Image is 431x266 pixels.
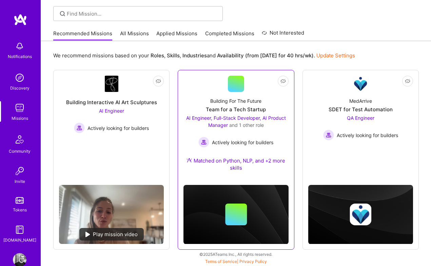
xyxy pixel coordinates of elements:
[79,228,144,241] div: Play mission video
[316,52,355,59] a: Update Settings
[167,52,180,59] b: Skills
[105,76,118,92] img: Company Logo
[405,78,410,84] i: icon EyeClosed
[217,52,314,59] b: Availability (from [DATE] for 40 hrs/wk)
[8,53,32,60] div: Notifications
[13,164,26,178] img: Invite
[59,76,164,179] a: Company LogoBuilding Interactive AI Art SculpturesAI Engineer Actively looking for buildersActive...
[229,122,264,128] span: and 1 other role
[53,30,112,41] a: Recommended Missions
[85,232,90,237] img: play
[13,101,26,115] img: teamwork
[16,197,24,204] img: tokens
[13,223,26,236] img: guide book
[352,76,369,92] img: Company Logo
[347,115,374,121] span: QA Engineer
[156,78,161,84] i: icon EyeClosed
[12,131,28,148] img: Community
[308,185,413,244] img: cover
[53,52,355,59] p: We recommend missions based on your , , and .
[120,30,149,41] a: All Missions
[280,78,286,84] i: icon EyeClosed
[87,125,149,132] span: Actively looking for builders
[323,130,334,140] img: Actively looking for builders
[183,185,288,244] img: cover
[74,122,85,133] img: Actively looking for builders
[206,106,266,113] div: Team for a Tech Startup
[205,259,237,264] a: Terms of Service
[183,157,288,171] div: Matched on Python, NLP, and +2 more skills
[198,137,209,148] img: Actively looking for builders
[187,157,192,163] img: Ateam Purple Icon
[13,39,26,53] img: bell
[210,97,261,104] div: Building For The Future
[41,246,431,263] div: © 2025 ATeams Inc., All rights reserved.
[15,178,25,185] div: Invite
[156,30,197,41] a: Applied Missions
[3,236,36,244] div: [DOMAIN_NAME]
[329,106,393,113] div: SDET for Test Automation
[205,259,267,264] span: |
[151,52,164,59] b: Roles
[59,10,66,18] i: icon SearchGrey
[9,148,31,155] div: Community
[308,76,413,157] a: Company LogoMedArriveSDET for Test AutomationQA Engineer Actively looking for buildersActively lo...
[239,259,267,264] a: Privacy Policy
[182,52,207,59] b: Industries
[349,97,372,104] div: MedArrive
[14,14,27,26] img: logo
[212,139,273,146] span: Actively looking for builders
[262,29,304,41] a: Not Interested
[183,76,288,179] a: Building For The FutureTeam for a Tech StartupAI Engineer, Full-Stack Developer, AI Product Manag...
[67,10,218,17] input: Find Mission...
[66,99,157,106] div: Building Interactive AI Art Sculptures
[10,84,30,92] div: Discovery
[205,30,254,41] a: Completed Missions
[186,115,286,128] span: AI Engineer, Full-Stack Developer, AI Product Manager
[99,108,124,114] span: AI Engineer
[59,185,164,244] img: No Mission
[350,204,371,225] img: Company logo
[337,132,398,139] span: Actively looking for builders
[12,115,28,122] div: Missions
[13,71,26,84] img: discovery
[13,206,27,213] div: Tokens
